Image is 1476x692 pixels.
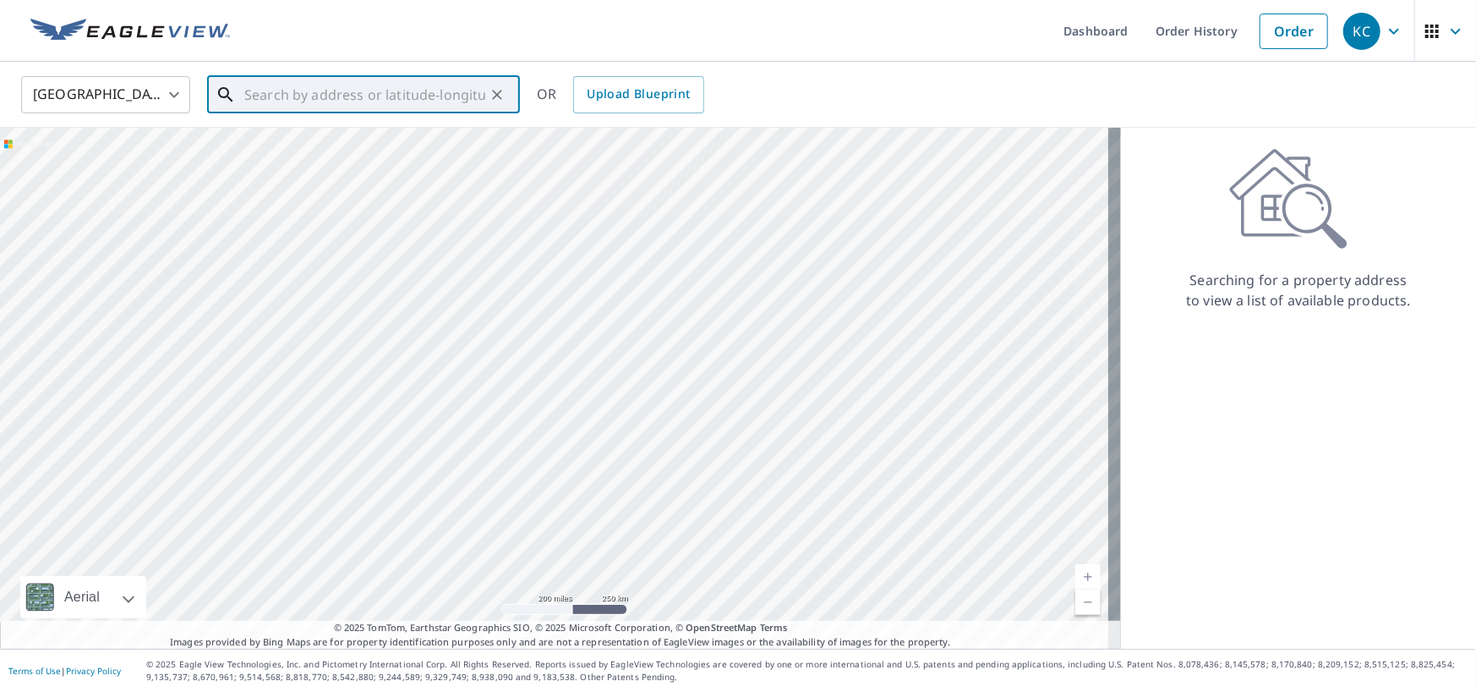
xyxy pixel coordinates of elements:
p: Searching for a property address to view a list of available products. [1185,270,1412,310]
a: Terms of Use [8,665,61,677]
img: EV Logo [30,19,230,44]
div: Aerial [59,576,105,618]
span: Upload Blueprint [587,84,690,105]
div: KC [1343,13,1380,50]
a: Privacy Policy [66,665,121,677]
input: Search by address or latitude-longitude [244,71,485,118]
a: Current Level 5, Zoom Out [1075,590,1101,615]
div: OR [537,76,704,113]
p: © 2025 Eagle View Technologies, Inc. and Pictometry International Corp. All Rights Reserved. Repo... [146,658,1468,684]
a: Terms [760,621,788,634]
a: Order [1260,14,1328,49]
div: [GEOGRAPHIC_DATA] [21,71,190,118]
span: © 2025 TomTom, Earthstar Geographics SIO, © 2025 Microsoft Corporation, © [334,621,788,635]
p: | [8,666,121,676]
button: Clear [485,83,509,107]
a: Upload Blueprint [573,76,703,113]
a: Current Level 5, Zoom In [1075,564,1101,590]
div: Aerial [20,576,146,618]
a: OpenStreetMap [686,621,757,634]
